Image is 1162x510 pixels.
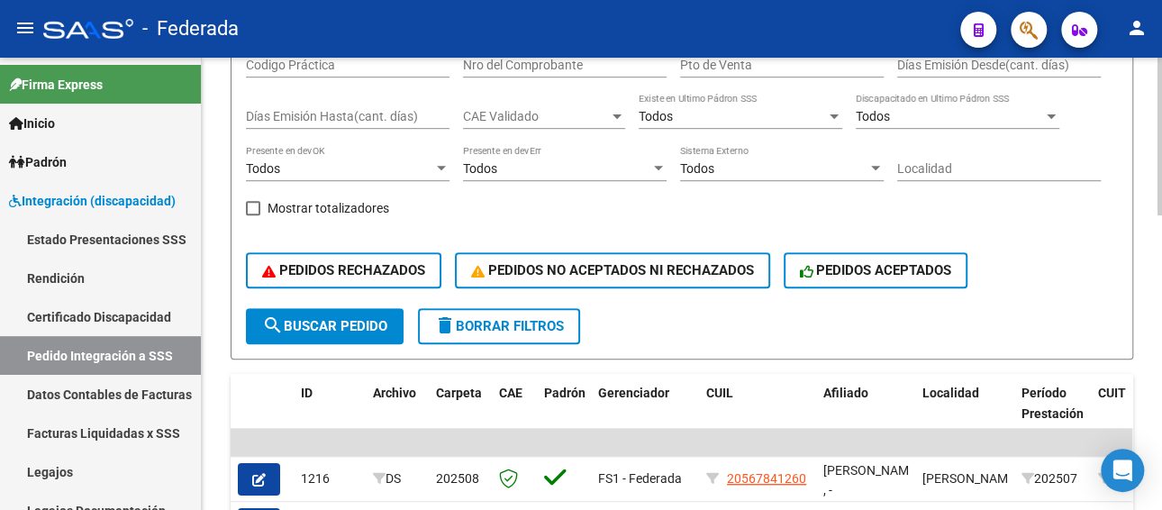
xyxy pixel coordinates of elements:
span: Inicio [9,114,55,133]
button: Borrar Filtros [418,308,580,344]
datatable-header-cell: CAE [492,374,537,453]
span: CAE [499,386,522,400]
span: Padrón [9,152,67,172]
datatable-header-cell: Afiliado [816,374,915,453]
datatable-header-cell: Localidad [915,374,1014,453]
span: Todos [639,109,673,123]
span: Todos [246,161,280,176]
span: CUIL [706,386,733,400]
span: [PERSON_NAME] , - [823,463,920,498]
span: Buscar Pedido [262,318,387,334]
span: Todos [680,161,714,176]
div: 1216 [301,469,359,489]
mat-icon: person [1126,17,1148,39]
button: PEDIDOS ACEPTADOS [784,252,968,288]
datatable-header-cell: CUIL [699,374,816,453]
span: CAE Validado [463,109,609,124]
datatable-header-cell: ID [294,374,366,453]
span: Carpeta [436,386,482,400]
span: [PERSON_NAME] [922,471,1019,486]
span: Mostrar totalizadores [268,197,389,219]
span: Localidad [922,386,979,400]
span: PEDIDOS ACEPTADOS [800,262,952,278]
div: DS [373,469,422,489]
span: PEDIDOS NO ACEPTADOS NI RECHAZADOS [471,262,754,278]
span: ID [301,386,313,400]
div: Open Intercom Messenger [1101,449,1144,492]
span: Firma Express [9,75,103,95]
span: Archivo [373,386,416,400]
button: PEDIDOS RECHAZADOS [246,252,441,288]
span: CUIT [1098,386,1126,400]
span: Gerenciador [598,386,669,400]
button: PEDIDOS NO ACEPTADOS NI RECHAZADOS [455,252,770,288]
span: 202508 [436,471,479,486]
span: PEDIDOS RECHAZADOS [262,262,425,278]
mat-icon: delete [434,314,456,336]
span: Padrón [544,386,586,400]
span: - Federada [142,9,239,49]
span: 20567841260 [727,471,806,486]
datatable-header-cell: Gerenciador [591,374,699,453]
span: Todos [463,161,497,176]
mat-icon: search [262,314,284,336]
datatable-header-cell: Padrón [537,374,591,453]
span: Todos [856,109,890,123]
span: Período Prestación [1021,386,1084,421]
mat-icon: menu [14,17,36,39]
datatable-header-cell: Período Prestación [1014,374,1091,453]
button: Buscar Pedido [246,308,404,344]
span: Afiliado [823,386,868,400]
span: Borrar Filtros [434,318,564,334]
span: Integración (discapacidad) [9,191,176,211]
datatable-header-cell: Archivo [366,374,429,453]
datatable-header-cell: Carpeta [429,374,492,453]
div: 202507 [1021,469,1084,489]
span: FS1 - Federada [598,471,682,486]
